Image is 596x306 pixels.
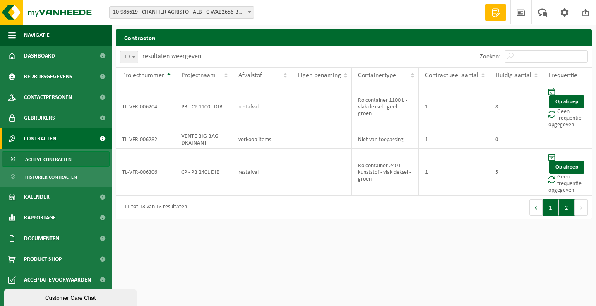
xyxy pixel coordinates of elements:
[549,161,584,174] a: Op afroep
[419,149,489,196] td: 1
[110,7,254,18] span: 10-986619 - CHANTIER AGRISTO - ALB - C-WAB2656-BA-0022 - ESCAUDOEUVRES
[529,199,543,216] button: Previous
[495,72,531,79] span: Huidig aantal
[25,152,72,167] span: Actieve contracten
[425,72,478,79] span: Contractueel aantal
[24,128,56,149] span: Contracten
[419,130,489,149] td: 1
[24,87,72,108] span: Contactpersonen
[489,149,542,196] td: 5
[24,270,91,290] span: Acceptatievoorwaarden
[24,108,55,128] span: Gebruikers
[116,83,175,130] td: TL-VFR-006204
[489,130,542,149] td: 0
[575,199,588,216] button: Next
[559,199,575,216] button: 2
[548,72,577,79] span: Frequentie
[489,83,542,130] td: 8
[2,151,110,167] a: Actieve contracten
[116,149,175,196] td: TL-VFR-006306
[352,130,419,149] td: Niet van toepassing
[238,72,262,79] span: Afvalstof
[480,53,500,60] label: Zoeken:
[352,83,419,130] td: Rolcontainer 1100 L - vlak deksel - geel - groen
[25,169,77,185] span: Historiek contracten
[232,130,291,149] td: verkoop items
[24,46,55,66] span: Dashboard
[542,149,592,196] td: Geen frequentie opgegeven
[543,199,559,216] button: 1
[4,288,138,306] iframe: chat widget
[232,83,291,130] td: restafval
[120,51,138,63] span: 10
[109,6,254,19] span: 10-986619 - CHANTIER AGRISTO - ALB - C-WAB2656-BA-0022 - ESCAUDOEUVRES
[175,149,232,196] td: CP - PB 240L DIB
[120,200,187,215] div: 11 tot 13 van 13 resultaten
[24,25,50,46] span: Navigatie
[232,149,291,196] td: restafval
[24,249,62,270] span: Product Shop
[120,51,138,63] span: 10
[175,83,232,130] td: PB - CP 1100L DIB
[542,83,592,130] td: Geen frequentie opgegeven
[122,72,164,79] span: Projectnummer
[358,72,396,79] span: Containertype
[2,169,110,185] a: Historiek contracten
[24,66,72,87] span: Bedrijfsgegevens
[419,83,489,130] td: 1
[352,149,419,196] td: Rolcontainer 240 L - kunststof - vlak deksel - groen
[24,228,59,249] span: Documenten
[175,130,232,149] td: VENTE BIG BAG DRAINANT
[181,72,216,79] span: Projectnaam
[24,187,50,207] span: Kalender
[142,53,201,60] label: resultaten weergeven
[549,95,584,108] a: Op afroep
[298,72,341,79] span: Eigen benaming
[116,29,592,46] h2: Contracten
[24,207,56,228] span: Rapportage
[116,130,175,149] td: TL-VFR-006282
